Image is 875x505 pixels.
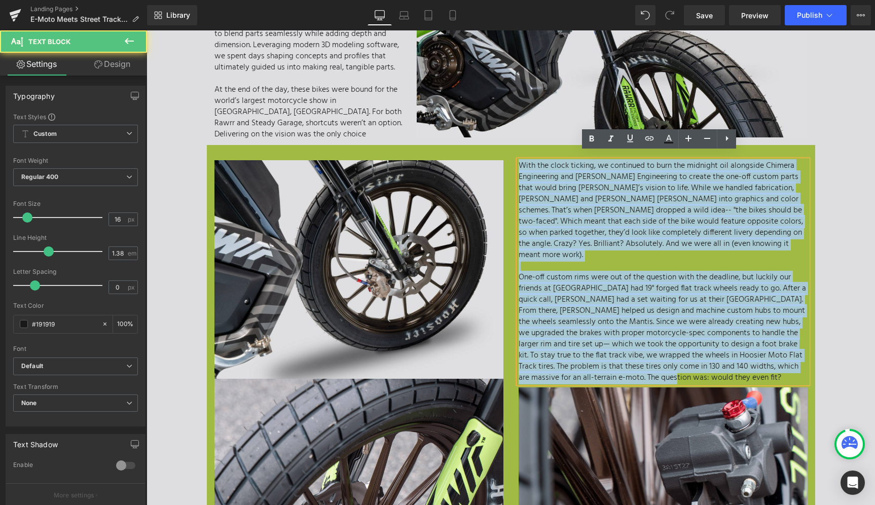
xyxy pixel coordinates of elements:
[13,383,138,390] div: Text Transform
[30,15,128,23] span: E-Moto Meets Street Tracker - Rawrr Factory Race Work FAT TRACKER Concept
[368,5,392,25] a: Desktop
[13,435,58,449] div: Text Shadow
[54,491,94,500] p: More settings
[741,10,769,21] span: Preview
[128,216,136,223] span: px
[841,471,865,495] div: Open Intercom Messenger
[372,130,661,230] p: With the clock ticking, we continued to burn the midnight oil alongside Chimera Engineering and [...
[32,318,97,330] input: Color
[13,113,138,121] div: Text Styles
[21,173,59,181] b: Regular 400
[696,10,713,21] span: Save
[797,11,822,19] span: Publish
[113,315,137,333] div: %
[28,38,70,46] span: Text Block
[13,200,138,207] div: Font Size
[372,241,661,353] p: One-off custom rims were out of the question with the deadline, but luckily our friends at [GEOGR...
[13,345,138,352] div: Font
[13,157,138,164] div: Font Weight
[68,54,256,110] p: At the end of the day, these bikes were bound for the world’s largest motorcycle show in [GEOGRAP...
[147,5,197,25] a: New Library
[13,234,138,241] div: Line Height
[441,5,465,25] a: Mobile
[30,5,147,13] a: Landing Pages
[13,461,106,472] div: Enable
[128,250,136,257] span: em
[128,284,136,291] span: px
[635,5,655,25] button: Undo
[21,362,43,371] i: Default
[785,5,847,25] button: Publish
[13,268,138,275] div: Letter Spacing
[166,11,190,20] span: Library
[13,86,55,100] div: Typography
[13,302,138,309] div: Text Color
[76,53,149,76] a: Design
[729,5,781,25] a: Preview
[392,5,416,25] a: Laptop
[416,5,441,25] a: Tablet
[851,5,871,25] button: More
[33,130,57,138] b: Custom
[660,5,680,25] button: Redo
[21,399,37,407] b: None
